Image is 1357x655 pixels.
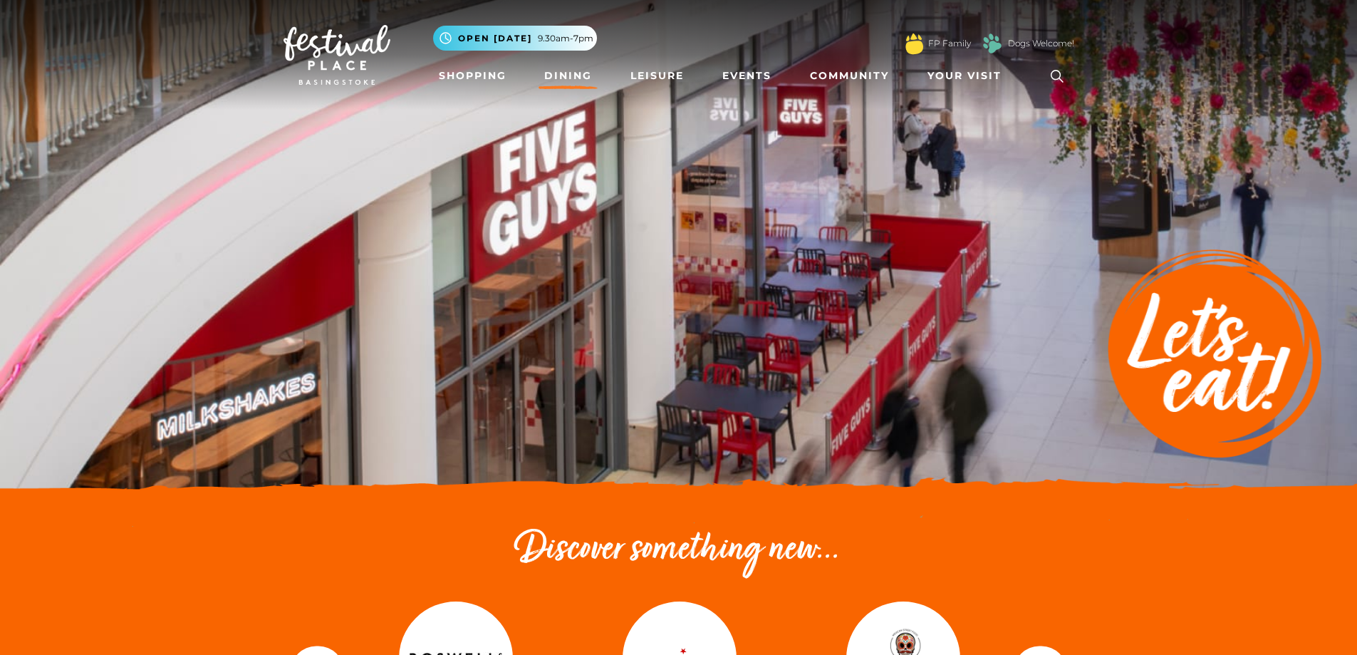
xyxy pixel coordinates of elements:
a: Your Visit [922,63,1014,89]
a: Dogs Welcome! [1008,37,1074,50]
img: Festival Place Logo [284,25,390,85]
button: Open [DATE] 9.30am-7pm [433,26,597,51]
a: Dining [539,63,598,89]
a: Leisure [625,63,690,89]
span: Open [DATE] [458,32,532,45]
span: 9.30am-7pm [538,32,593,45]
a: FP Family [928,37,971,50]
a: Shopping [433,63,512,89]
span: Your Visit [927,68,1002,83]
a: Community [804,63,895,89]
a: Events [717,63,777,89]
h2: Discover something new... [284,527,1074,573]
